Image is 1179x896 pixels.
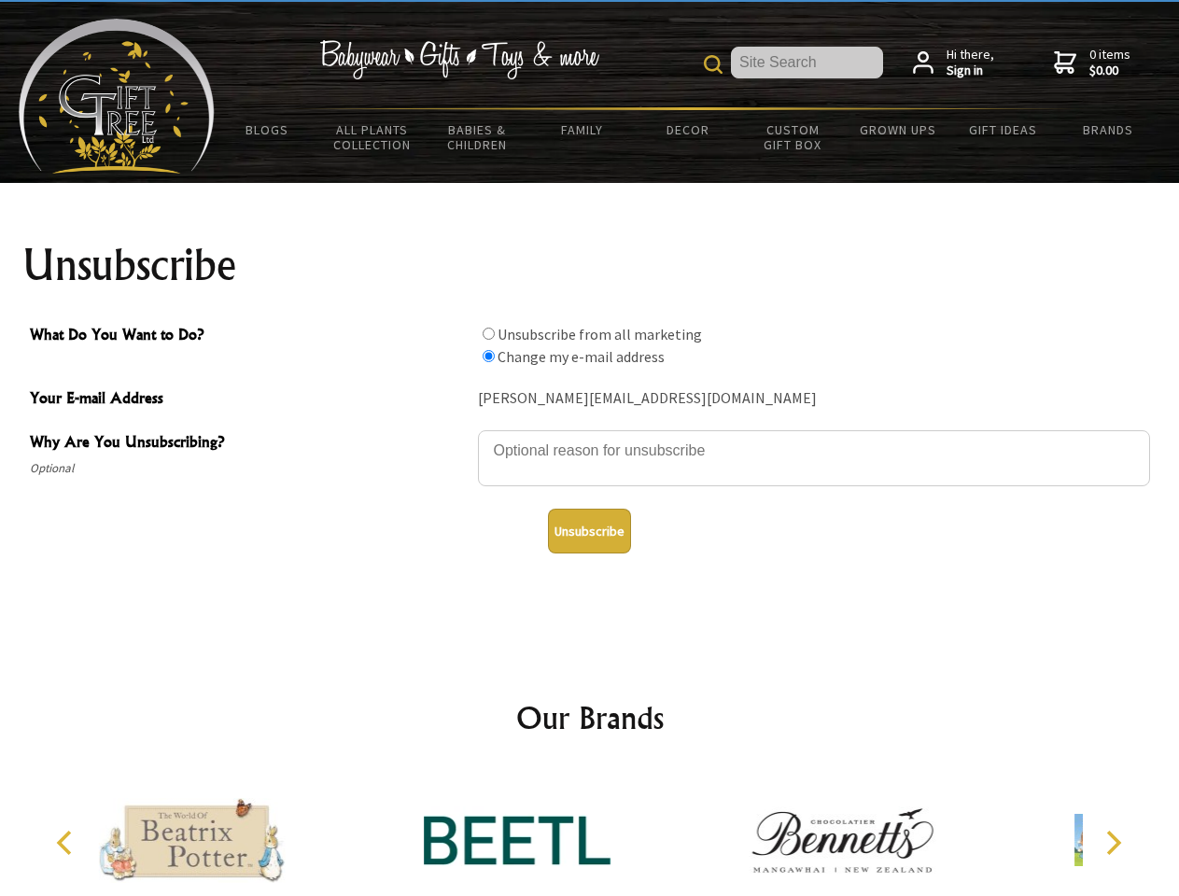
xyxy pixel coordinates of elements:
[740,110,846,164] a: Custom Gift Box
[947,63,994,79] strong: Sign in
[1089,63,1130,79] strong: $0.00
[950,110,1056,149] a: Gift Ideas
[845,110,950,149] a: Grown Ups
[548,509,631,553] button: Unsubscribe
[319,40,599,79] img: Babywear - Gifts - Toys & more
[37,695,1143,740] h2: Our Brands
[47,822,88,863] button: Previous
[215,110,320,149] a: BLOGS
[1089,46,1130,79] span: 0 items
[530,110,636,149] a: Family
[635,110,740,149] a: Decor
[1092,822,1133,863] button: Next
[731,47,883,78] input: Site Search
[30,430,469,457] span: Why Are You Unsubscribing?
[30,323,469,350] span: What Do You Want to Do?
[947,47,994,79] span: Hi there,
[1056,110,1161,149] a: Brands
[30,386,469,413] span: Your E-mail Address
[30,457,469,480] span: Optional
[425,110,530,164] a: Babies & Children
[498,325,702,343] label: Unsubscribe from all marketing
[320,110,426,164] a: All Plants Collection
[478,430,1150,486] textarea: Why Are You Unsubscribing?
[498,347,665,366] label: Change my e-mail address
[483,350,495,362] input: What Do You Want to Do?
[704,55,723,74] img: product search
[913,47,994,79] a: Hi there,Sign in
[22,243,1158,287] h1: Unsubscribe
[483,328,495,340] input: What Do You Want to Do?
[19,19,215,174] img: Babyware - Gifts - Toys and more...
[478,385,1150,413] div: [PERSON_NAME][EMAIL_ADDRESS][DOMAIN_NAME]
[1054,47,1130,79] a: 0 items$0.00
